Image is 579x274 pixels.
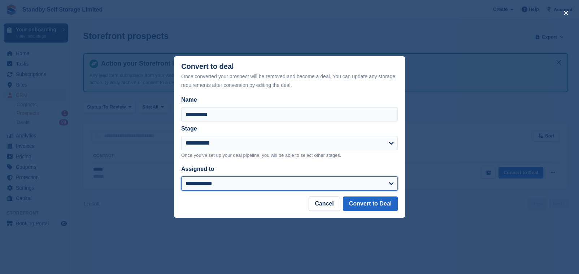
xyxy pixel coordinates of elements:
[309,196,340,211] button: Cancel
[181,72,398,89] div: Once converted your prospect will be removed and become a deal. You can update any storage requir...
[181,62,398,89] div: Convert to deal
[181,166,214,172] label: Assigned to
[343,196,398,211] button: Convert to Deal
[181,96,398,104] label: Name
[181,125,197,132] label: Stage
[560,7,572,19] button: close
[181,152,398,159] p: Once you've set up your deal pipeline, you will be able to select other stages.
